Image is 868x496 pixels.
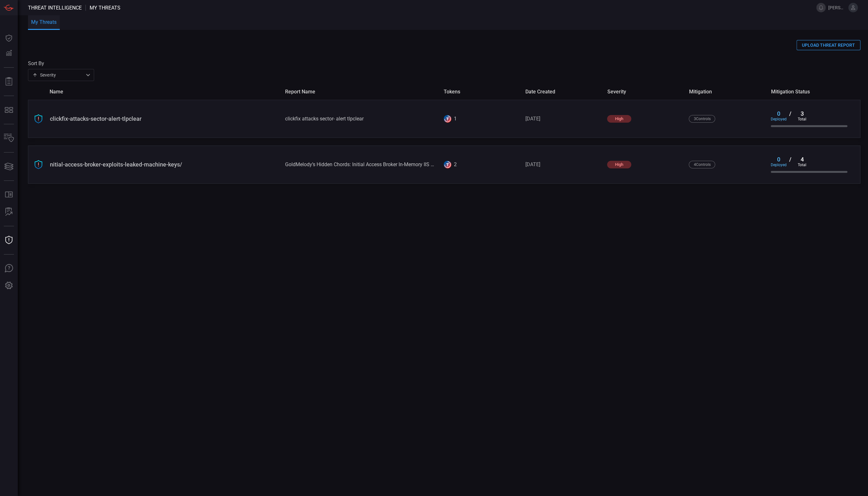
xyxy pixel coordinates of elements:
[28,60,94,66] label: Sort By
[689,161,715,168] div: 4 Control s
[771,89,848,95] span: mitigation status
[285,161,439,167] div: GoldMelody’s Hidden Chords: Initial Access Broker In-Memory IIS Modules Revealed
[525,116,602,122] div: [DATE]
[771,156,787,163] div: 0
[607,161,631,168] div: high
[607,115,631,123] div: high
[1,278,17,293] button: Preferences
[454,116,457,122] div: 1
[525,89,602,95] span: date created
[1,204,17,220] button: ALERT ANALYSIS
[771,117,787,121] div: deployed
[794,156,810,163] div: 4
[1,102,17,118] button: MITRE - Detection Posture
[794,110,810,117] div: 3
[525,161,602,167] div: [DATE]
[50,115,280,122] div: clickfix-attacks-sector-alert-tlpclear
[1,74,17,89] button: Reports
[796,40,860,50] button: UPLOAD THREAT REPORT
[1,187,17,202] button: Rule Catalog
[285,89,439,95] span: report name
[787,110,794,121] div: /
[285,116,439,122] div: clickfix attacks sector- alert tlpclear
[1,261,17,276] button: Ask Us A Question
[828,5,846,10] span: [PERSON_NAME].[PERSON_NAME]
[454,161,457,167] div: 2
[787,156,794,167] div: /
[28,5,82,11] span: Threat Intelligence
[32,72,84,78] div: Severity
[90,5,120,11] span: My Threats
[50,161,280,168] div: nitial-access-broker-exploits-leaked-machine-keys/
[607,89,684,95] span: severity
[1,233,17,248] button: Threat Intelligence
[794,117,810,121] div: total
[771,163,787,167] div: deployed
[1,31,17,46] button: Dashboard
[1,46,17,61] button: Detections
[50,89,280,95] span: name
[1,131,17,146] button: Inventory
[1,159,17,174] button: Cards
[689,89,766,95] span: mitigation
[444,89,521,95] span: tokens
[689,115,715,123] div: 3 Control s
[28,15,60,30] button: My Threats
[794,163,810,167] div: total
[771,110,787,117] div: 0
